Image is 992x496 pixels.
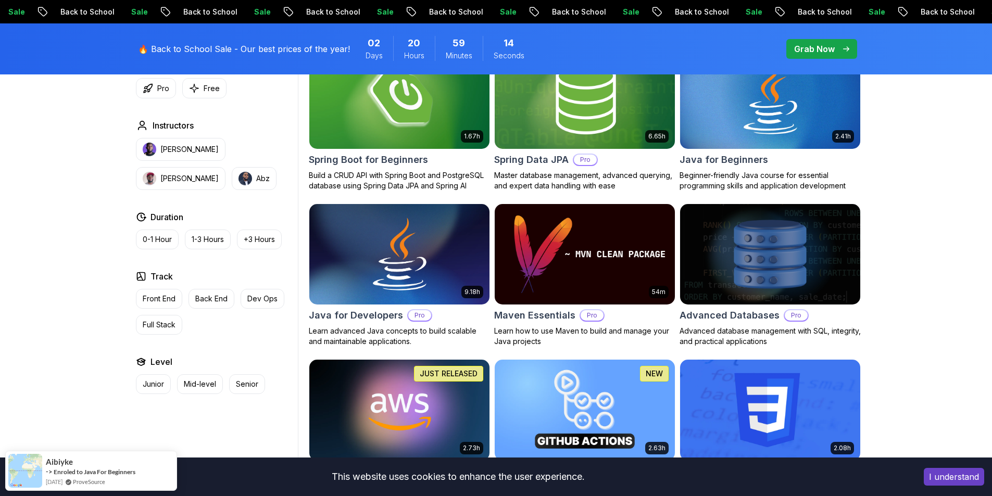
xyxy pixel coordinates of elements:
span: 2 Days [368,36,380,50]
p: 2.63h [648,444,665,452]
a: Advanced Databases cardAdvanced DatabasesProAdvanced database management with SQL, integrity, and... [680,204,861,347]
h2: Maven Essentials [494,308,575,323]
span: 59 Minutes [453,36,465,50]
p: Pro [785,310,808,321]
p: Back to School [127,7,198,17]
p: +3 Hours [244,234,275,245]
img: Advanced Databases card [680,204,860,305]
h2: Java for Developers [309,308,403,323]
button: Back End [189,289,234,309]
p: Back to School [864,7,935,17]
p: 1.67h [464,132,480,141]
img: CI/CD with GitHub Actions card [495,360,675,461]
button: instructor img[PERSON_NAME] [136,138,225,161]
p: Pro [581,310,604,321]
p: Free [204,83,220,94]
p: Sale [567,7,600,17]
p: 54m [652,288,665,296]
p: Advanced database management with SQL, integrity, and practical applications [680,326,861,347]
img: Maven Essentials card [495,204,675,305]
p: Sale [444,7,477,17]
span: Seconds [494,50,524,61]
p: 2.08h [834,444,851,452]
p: NEW [646,368,663,379]
p: Abz [256,173,270,184]
span: 20 Hours [408,36,420,50]
span: Days [366,50,383,61]
p: Pro [574,155,597,165]
button: Front End [136,289,182,309]
a: Spring Data JPA card6.65hNEWSpring Data JPAProMaster database management, advanced querying, and ... [494,47,675,191]
p: Build a CRUD API with Spring Boot and PostgreSQL database using Spring Data JPA and Spring AI [309,170,490,191]
img: instructor img [143,172,156,185]
p: JUST RELEASED [420,368,478,379]
p: [PERSON_NAME] [160,173,219,184]
p: Front End [143,294,175,304]
h2: Spring Boot for Beginners [309,152,428,167]
p: Back to School [250,7,321,17]
img: Spring Boot for Beginners card [309,48,489,149]
h2: Instructors [153,119,194,132]
img: Java for Beginners card [680,48,860,149]
div: This website uses cookies to enhance the user experience. [8,465,908,488]
img: AWS for Developers card [309,360,489,461]
p: 9.18h [464,288,480,296]
p: Grab Now [794,43,835,55]
button: instructor img[PERSON_NAME] [136,167,225,190]
p: Dev Ops [247,294,278,304]
a: Java for Developers card9.18hJava for DevelopersProLearn advanced Java concepts to build scalable... [309,204,490,347]
button: Mid-level [177,374,223,394]
span: Aibiyke [46,457,73,466]
button: +3 Hours [237,230,282,249]
p: 2.73h [463,444,480,452]
h2: Advanced Databases [680,308,780,323]
h2: Java for Beginners [680,152,768,167]
p: Back to School [373,7,444,17]
p: Sale [321,7,354,17]
p: Back to School [496,7,567,17]
button: Pro [136,78,176,98]
img: Java for Developers card [309,204,489,305]
a: Enroled to Java For Beginners [54,468,135,476]
button: 0-1 Hour [136,230,179,249]
button: Full Stack [136,315,182,335]
p: [PERSON_NAME] [160,144,219,155]
p: 6.65h [648,132,665,141]
p: 1-3 Hours [192,234,224,245]
p: Sale [935,7,969,17]
h2: Track [150,270,173,283]
span: Hours [404,50,424,61]
a: Java for Beginners card2.41hJava for BeginnersBeginner-friendly Java course for essential program... [680,47,861,191]
p: Sale [75,7,108,17]
img: instructor img [238,172,252,185]
button: Accept cookies [924,468,984,486]
p: Back to School [619,7,689,17]
p: Sale [198,7,231,17]
span: Minutes [446,50,472,61]
a: Maven Essentials card54mMaven EssentialsProLearn how to use Maven to build and manage your Java p... [494,204,675,347]
button: Senior [229,374,265,394]
p: Beginner-friendly Java course for essential programming skills and application development [680,170,861,191]
button: 1-3 Hours [185,230,231,249]
p: Pro [408,310,431,321]
p: Senior [236,379,258,389]
p: 0-1 Hour [143,234,172,245]
h2: Duration [150,211,183,223]
span: 14 Seconds [504,36,514,50]
a: Spring Boot for Beginners card1.67hNEWSpring Boot for BeginnersBuild a CRUD API with Spring Boot ... [309,47,490,191]
img: instructor img [143,143,156,156]
button: Dev Ops [241,289,284,309]
p: Master database management, advanced querying, and expert data handling with ease [494,170,675,191]
p: Learn advanced Java concepts to build scalable and maintainable applications. [309,326,490,347]
p: Mid-level [184,379,216,389]
button: Junior [136,374,171,394]
img: Spring Data JPA card [490,45,679,151]
p: Sale [689,7,723,17]
button: Free [182,78,227,98]
h2: Spring Data JPA [494,152,569,167]
img: CSS Essentials card [680,360,860,461]
a: ProveSource [73,477,105,486]
p: Back End [195,294,228,304]
p: Back to School [4,7,75,17]
p: Learn how to use Maven to build and manage your Java projects [494,326,675,347]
